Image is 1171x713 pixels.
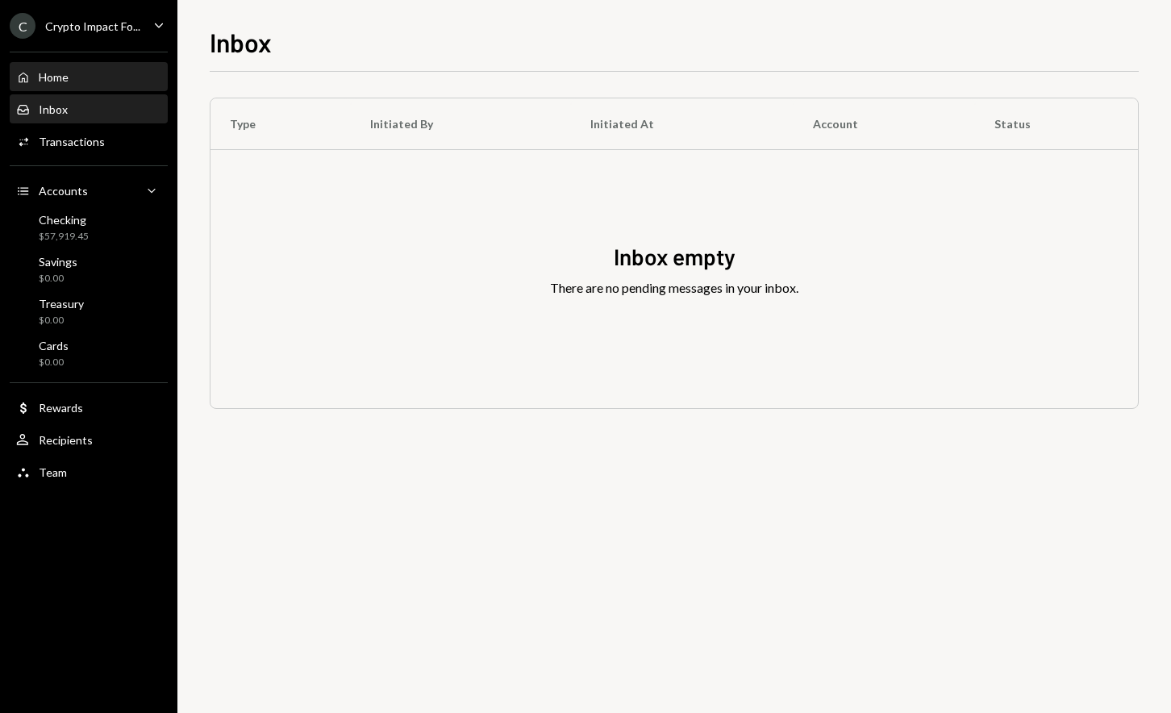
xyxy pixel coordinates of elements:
[351,98,571,150] th: Initiated By
[39,339,69,352] div: Cards
[794,98,976,150] th: Account
[10,457,168,486] a: Team
[10,334,168,373] a: Cards$0.00
[10,176,168,205] a: Accounts
[10,208,168,247] a: Checking$57,919.45
[10,425,168,454] a: Recipients
[571,98,794,150] th: Initiated At
[45,19,140,33] div: Crypto Impact Fo...
[39,433,93,447] div: Recipients
[10,62,168,91] a: Home
[210,98,351,150] th: Type
[10,250,168,289] a: Savings$0.00
[10,94,168,123] a: Inbox
[39,401,83,415] div: Rewards
[39,230,89,244] div: $57,919.45
[975,98,1138,150] th: Status
[39,356,69,369] div: $0.00
[39,213,89,227] div: Checking
[39,465,67,479] div: Team
[614,241,736,273] div: Inbox empty
[39,297,84,311] div: Treasury
[39,184,88,198] div: Accounts
[39,102,68,116] div: Inbox
[10,127,168,156] a: Transactions
[210,26,272,58] h1: Inbox
[10,13,35,39] div: C
[550,278,798,298] div: There are no pending messages in your inbox.
[39,314,84,327] div: $0.00
[39,255,77,269] div: Savings
[10,292,168,331] a: Treasury$0.00
[39,135,105,148] div: Transactions
[39,70,69,84] div: Home
[39,272,77,286] div: $0.00
[10,393,168,422] a: Rewards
